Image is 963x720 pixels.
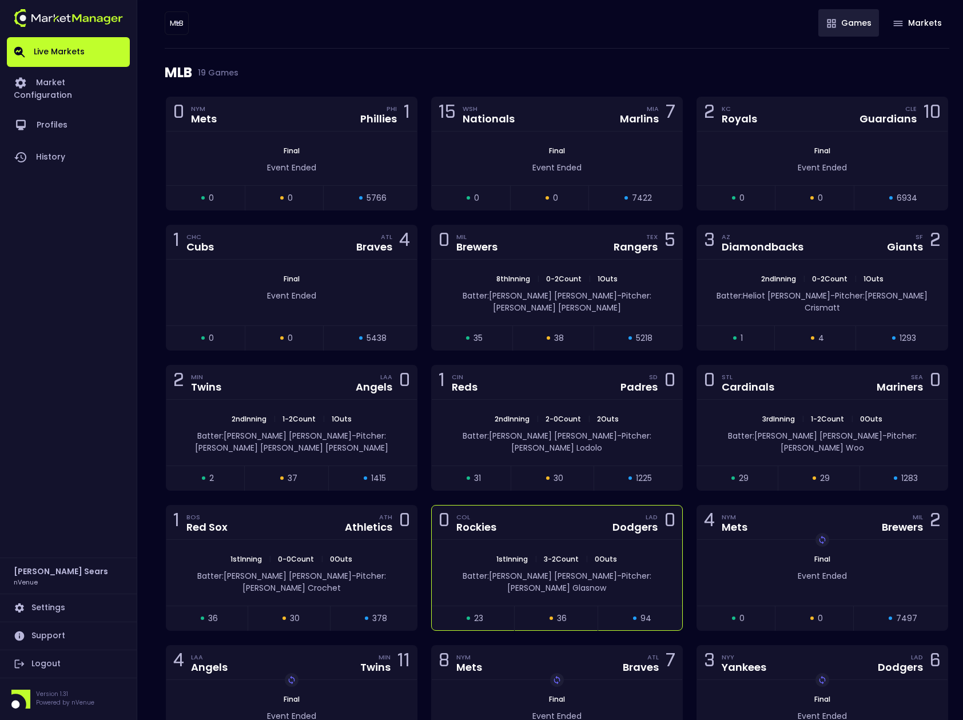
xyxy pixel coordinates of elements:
[173,104,184,125] div: 0
[280,694,303,704] span: Final
[7,37,130,67] a: Live Markets
[36,698,94,707] p: Powered by nVenue
[493,554,531,564] span: 1st Inning
[399,512,410,533] div: 0
[646,512,658,522] div: LAD
[704,372,715,393] div: 0
[474,192,479,204] span: 0
[463,290,617,301] span: Batter: [PERSON_NAME] [PERSON_NAME]
[191,104,217,113] div: NYM
[818,612,823,624] span: 0
[191,382,221,392] div: Twins
[857,414,886,424] span: 0 Outs
[209,192,214,204] span: 0
[227,554,265,564] span: 1st Inning
[280,274,303,284] span: Final
[811,146,834,156] span: Final
[552,675,562,685] img: replayImg
[14,9,123,27] img: logo
[666,652,675,673] div: 7
[267,290,316,301] span: Event Ended
[7,67,130,109] a: Market Configuration
[620,382,658,392] div: Padres
[533,414,542,424] span: |
[930,512,941,533] div: 2
[191,372,221,381] div: MIN
[474,472,481,484] span: 31
[228,414,270,424] span: 2nd Inning
[930,372,941,393] div: 0
[584,414,594,424] span: |
[279,414,319,424] span: 1 - 2 Count
[317,554,327,564] span: |
[173,512,180,533] div: 1
[452,372,477,381] div: CIN
[367,332,387,344] span: 5438
[381,232,392,241] div: ATL
[360,114,397,124] div: Phillies
[288,192,293,204] span: 0
[913,512,923,522] div: MIL
[924,104,941,125] div: 10
[664,232,675,253] div: 5
[594,414,622,424] span: 2 Outs
[623,662,659,673] div: Braves
[463,104,515,113] div: WSH
[546,146,568,156] span: Final
[798,162,847,173] span: Event Ended
[722,512,747,522] div: NYM
[379,653,391,662] div: MIN
[722,104,757,113] div: KC
[585,274,594,284] span: |
[728,430,882,441] span: Batter: [PERSON_NAME] [PERSON_NAME]
[439,372,445,393] div: 1
[798,414,807,424] span: |
[7,690,130,709] div: Version 1.31Powered by nVenue
[620,114,659,124] div: Marlins
[7,650,130,678] a: Logout
[930,232,941,253] div: 2
[636,332,652,344] span: 5218
[197,570,352,582] span: Batter: [PERSON_NAME] [PERSON_NAME]
[456,242,498,252] div: Brewers
[191,662,228,673] div: Angels
[851,274,860,284] span: |
[352,430,356,441] span: -
[327,554,356,564] span: 0 Outs
[666,104,675,125] div: 7
[554,332,564,344] span: 38
[531,554,540,564] span: |
[636,472,652,484] span: 1225
[830,290,835,301] span: -
[722,114,757,124] div: Royals
[781,430,917,454] span: Pitcher: [PERSON_NAME] Woo
[7,141,130,173] a: History
[827,19,836,28] img: gameIcon
[553,192,558,204] span: 0
[186,242,214,252] div: Cubs
[722,242,803,252] div: Diamondbacks
[456,232,498,241] div: MIL
[617,430,622,441] span: -
[911,653,923,662] div: LAD
[799,274,809,284] span: |
[186,232,214,241] div: CHC
[173,652,184,673] div: 4
[456,512,496,522] div: COL
[664,512,675,533] div: 0
[242,570,386,594] span: Pitcher: [PERSON_NAME] Crochet
[439,652,449,673] div: 8
[897,192,917,204] span: 6934
[717,290,830,301] span: Batter: Heliot [PERSON_NAME]
[546,694,568,704] span: Final
[739,472,749,484] span: 29
[818,675,827,685] img: replayImg
[554,472,563,484] span: 30
[379,512,392,522] div: ATH
[811,694,834,704] span: Final
[722,232,803,241] div: AZ
[192,68,238,77] span: 19 Games
[594,274,621,284] span: 1 Outs
[640,612,651,624] span: 94
[818,9,879,37] button: Games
